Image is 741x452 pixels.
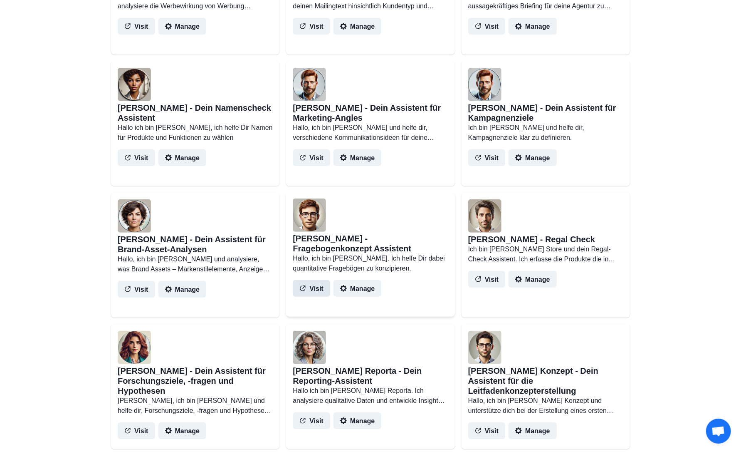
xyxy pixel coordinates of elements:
[468,331,501,364] img: user%2F1575%2F7e9336fb-b184-439d-8bf2-2568b11be173
[468,234,595,244] h2: [PERSON_NAME] - Regal Check
[293,68,326,101] img: user%2F1575%2F632cc979-8cd5-439e-9968-e6a3b0be1bf3
[118,281,155,298] button: Visit
[333,280,382,297] button: Manage
[509,149,557,166] button: Manage
[293,233,448,253] h2: [PERSON_NAME] - Fragebogenkonzept Assistent
[293,149,330,166] button: Visit
[293,18,330,35] button: Visit
[293,123,448,143] p: Hallo, ich bin [PERSON_NAME] und helfe dir, verschiedene Kommunikationsideen für deine Kampagnen ...
[293,412,330,429] button: Visit
[468,18,506,35] button: Visit
[118,234,273,254] h2: [PERSON_NAME] - Dein Assistent für Brand-Asset-Analysen
[118,68,151,101] img: user%2F1575%2F32bd342e-7507-4ea1-b171-b023f5eb7752
[158,18,207,35] button: Manage
[468,123,623,143] p: Ich bin [PERSON_NAME] und helfe dir, Kampagnenziele klar zu definieren.
[468,103,623,123] h2: [PERSON_NAME] - Dein Assistent für Kampagnenziele
[118,254,273,274] p: Hallo, ich bin [PERSON_NAME] und analysiere, was Brand Assets – Markenstilelemente, Anzeigen, Web...
[118,123,273,143] p: Hallo ich bin [PERSON_NAME], ich helfe Dir Namen für Produkte und Funktionen zu wählen
[158,281,207,298] button: Manage
[293,199,326,232] img: user%2F1575%2Ff8e37333-3c59-460f-a024-c7e174f3ff00
[293,331,326,364] img: user%2F1575%2F1b978411-80ba-41f2-8744-f7c18f0a5f28
[468,149,506,166] button: Visit
[468,271,506,288] button: Visit
[333,412,382,429] button: Manage
[468,396,623,416] p: Hallo, ich bin [PERSON_NAME] Konzept und unterstütze dich bei der Erstellung eines ersten Konzept...
[468,244,623,264] p: Ich bin [PERSON_NAME] Store und dein Regal-Check Assistent. Ich erfasse die Produkte die in einem...
[509,422,557,439] button: Manage
[118,422,155,439] button: Visit
[293,366,448,386] h2: [PERSON_NAME] Reporta - Dein Reporting-Assistent
[293,280,330,297] button: Visit
[118,149,155,166] button: Visit
[118,18,155,35] button: Visit
[468,68,501,101] img: user%2F1575%2Ff13a48f8-1f5d-4ef0-8c70-fb8718f29bfa
[468,422,506,439] button: Visit
[468,366,623,396] h2: [PERSON_NAME] Konzept - Dein Assistent für die Leitfadenkonzepterstellung
[468,199,501,233] img: user%2F1575%2F60fc296a-d6e1-4022-b042-38c8f635242a
[158,149,207,166] button: Manage
[158,422,207,439] button: Manage
[333,149,382,166] button: Manage
[509,18,557,35] button: Manage
[706,419,731,444] a: Chat öffnen
[293,103,448,123] h2: [PERSON_NAME] - Dein Assistent für Marketing-Angles
[333,18,382,35] button: Manage
[118,331,151,364] img: user%2F1575%2Fd083a904-86aa-453c-bec2-ae73c776311c
[118,103,273,123] h2: [PERSON_NAME] - Dein Namenscheck Assistent
[118,396,273,416] p: [PERSON_NAME], ich bin [PERSON_NAME] und helfe dir, Forschungsziele, -fragen und Hypothesen zu en...
[509,271,557,288] button: Manage
[118,366,273,396] h2: [PERSON_NAME] - Dein Assistent für Forschungsziele, -fragen und Hypothesen
[293,386,448,406] p: Hallo ich bin [PERSON_NAME] Reporta. Ich analysiere qualitative Daten und entwickle Insights, Han...
[118,199,151,233] img: user%2F1575%2Ff005dd88-aa93-4dad-812a-94c0c81c44a1
[293,253,448,273] p: Hallo, ich bin [PERSON_NAME]. Ich helfe Dir dabei quantitative Fragebögen zu konzipieren.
